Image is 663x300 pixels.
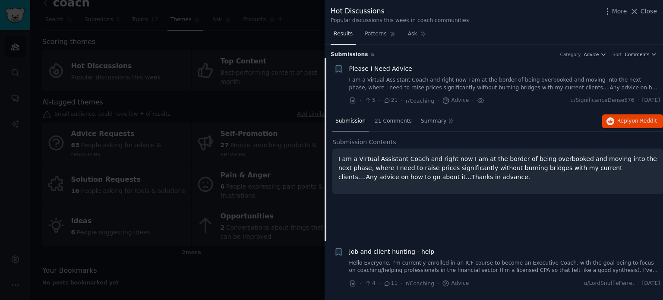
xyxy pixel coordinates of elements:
[442,280,469,287] span: Advice
[331,27,356,45] a: Results
[638,280,639,287] span: ·
[383,280,398,287] span: 11
[617,117,657,125] span: Reply
[406,281,434,287] span: r/Coaching
[335,117,366,125] span: Submission
[442,97,469,104] span: Advice
[371,52,374,57] span: 5
[408,30,417,38] span: Ask
[349,64,412,73] a: Please I Need Advice
[642,280,660,287] span: [DATE]
[331,51,368,59] span: Submission s
[349,259,660,275] a: Hello Everyone, I'm currently enrolled in an ICF course to become an Executive Coach, with the go...
[638,97,639,104] span: ·
[612,7,627,16] span: More
[379,96,380,105] span: ·
[406,98,434,104] span: r/Coaching
[360,279,361,288] span: ·
[405,27,429,45] a: Ask
[641,7,657,16] span: Close
[632,118,657,124] span: on Reddit
[331,17,469,25] div: Popular discussions this week in coach communities
[437,279,439,288] span: ·
[560,51,581,57] div: Category
[332,138,396,147] span: Submission Contents
[625,51,650,57] span: Comments
[642,97,660,104] span: [DATE]
[603,7,627,16] button: More
[401,279,402,288] span: ·
[437,96,439,105] span: ·
[625,51,657,57] button: Comments
[383,97,398,104] span: 21
[349,76,660,92] a: I am a Virtual Assistant Coach and right now I am at the border of being overbooked and moving in...
[362,27,398,45] a: Patterns
[421,117,446,125] span: Summary
[472,96,474,105] span: ·
[334,30,353,38] span: Results
[338,155,657,182] p: I am a Virtual Assistant Coach and right now I am at the border of being overbooked and moving in...
[584,51,607,57] button: Advice
[364,280,375,287] span: 4
[612,51,622,57] div: Sort
[360,96,361,105] span: ·
[630,7,657,16] button: Close
[375,117,412,125] span: 21 Comments
[331,6,469,17] div: Hot Discussions
[364,97,375,104] span: 5
[365,30,386,38] span: Patterns
[401,96,402,105] span: ·
[602,114,663,128] button: Replyon Reddit
[584,280,635,287] span: u/LordSnuffleFerret
[584,51,599,57] span: Advice
[571,97,635,104] span: u/SignificanceDense576
[379,279,380,288] span: ·
[349,247,435,256] a: Job and client hunting - help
